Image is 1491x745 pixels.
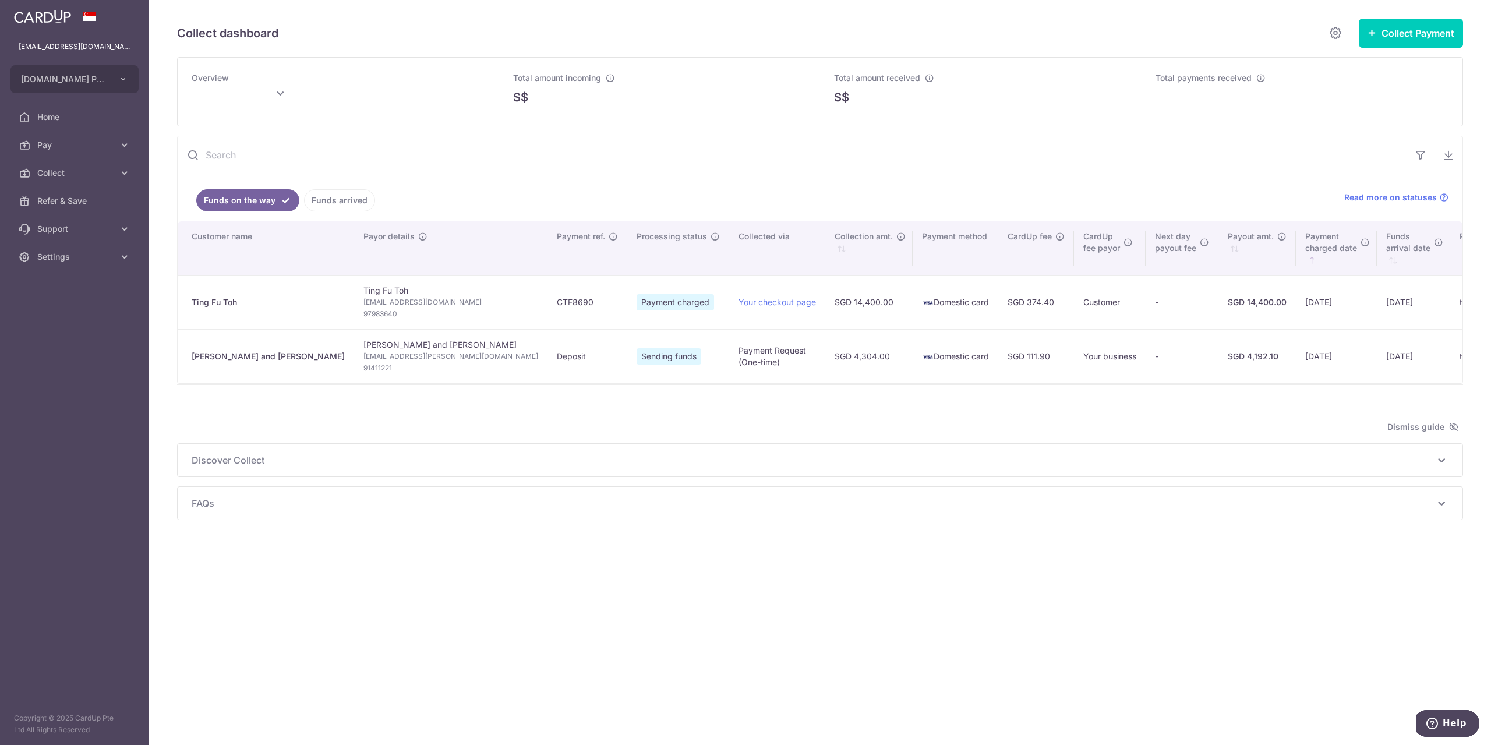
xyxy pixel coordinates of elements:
td: Domestic card [913,275,998,329]
span: Overview [192,73,229,83]
span: S$ [834,89,849,106]
h5: Collect dashboard [177,24,278,43]
div: SGD 14,400.00 [1228,296,1287,308]
span: Support [37,223,114,235]
th: Paymentcharged date : activate to sort column ascending [1296,221,1377,275]
iframe: Opens a widget where you can find more information [1416,710,1479,739]
td: Payment Request (One-time) [729,329,825,383]
div: SGD 4,192.10 [1228,351,1287,362]
img: visa-sm-192604c4577d2d35970c8ed26b86981c2741ebd56154ab54ad91a526f0f24972.png [922,297,934,309]
span: [EMAIL_ADDRESS][PERSON_NAME][DOMAIN_NAME] [363,351,538,362]
img: visa-sm-192604c4577d2d35970c8ed26b86981c2741ebd56154ab54ad91a526f0f24972.png [922,351,934,363]
span: Help [26,8,50,19]
div: Ting Fu Toh [192,296,345,308]
th: CardUp fee [998,221,1074,275]
span: Collect [37,167,114,179]
a: Funds arrived [304,189,375,211]
span: [EMAIL_ADDRESS][DOMAIN_NAME] [363,296,538,308]
img: CardUp [14,9,71,23]
span: Payor details [363,231,415,242]
td: [DATE] [1296,329,1377,383]
p: [EMAIL_ADDRESS][DOMAIN_NAME] [19,41,130,52]
span: Payment ref. [557,231,605,242]
span: Settings [37,251,114,263]
span: Total payments received [1156,73,1252,83]
th: Payout amt. : activate to sort column ascending [1218,221,1296,275]
td: SGD 111.90 [998,329,1074,383]
button: Collect Payment [1359,19,1463,48]
a: Read more on statuses [1344,192,1448,203]
td: SGD 4,304.00 [825,329,913,383]
span: Payment charged [637,294,714,310]
td: Your business [1074,329,1146,383]
th: Customer name [178,221,354,275]
button: [DOMAIN_NAME] PTE. LTD. [10,65,139,93]
td: [PERSON_NAME] and [PERSON_NAME] [354,329,547,383]
span: Pay [37,139,114,151]
td: Deposit [547,329,627,383]
p: FAQs [192,496,1448,510]
th: CardUpfee payor [1074,221,1146,275]
span: [DOMAIN_NAME] PTE. LTD. [21,73,107,85]
td: Ting Fu Toh [354,275,547,329]
input: Search [178,136,1407,174]
span: Funds arrival date [1386,231,1430,254]
th: Next daypayout fee [1146,221,1218,275]
span: CardUp fee payor [1083,231,1120,254]
td: SGD 374.40 [998,275,1074,329]
td: SGD 14,400.00 [825,275,913,329]
a: Funds on the way [196,189,299,211]
span: Processing status [637,231,707,242]
th: Processing status [627,221,729,275]
span: S$ [513,89,528,106]
span: Payout amt. [1228,231,1274,242]
span: Next day payout fee [1155,231,1196,254]
p: Discover Collect [192,453,1448,467]
td: CTF8690 [547,275,627,329]
td: Domestic card [913,329,998,383]
span: Sending funds [637,348,701,365]
span: Refer & Save [37,195,114,207]
span: Total amount received [834,73,920,83]
th: Collection amt. : activate to sort column ascending [825,221,913,275]
span: Home [37,111,114,123]
td: Customer [1074,275,1146,329]
th: Payor details [354,221,547,275]
th: Payment method [913,221,998,275]
div: [PERSON_NAME] and [PERSON_NAME] [192,351,345,362]
td: [DATE] [1296,275,1377,329]
span: 97983640 [363,308,538,320]
th: Payment ref. [547,221,627,275]
td: [DATE] [1377,329,1450,383]
span: Dismiss guide [1387,420,1458,434]
span: CardUp fee [1008,231,1052,242]
span: 91411221 [363,362,538,374]
span: Total amount incoming [513,73,601,83]
td: [DATE] [1377,275,1450,329]
span: Discover Collect [192,453,1435,467]
th: Fundsarrival date : activate to sort column ascending [1377,221,1450,275]
span: Collection amt. [835,231,893,242]
td: - [1146,329,1218,383]
span: Payment charged date [1305,231,1357,254]
a: Your checkout page [739,297,816,307]
th: Collected via [729,221,825,275]
span: Read more on statuses [1344,192,1437,203]
span: FAQs [192,496,1435,510]
td: - [1146,275,1218,329]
